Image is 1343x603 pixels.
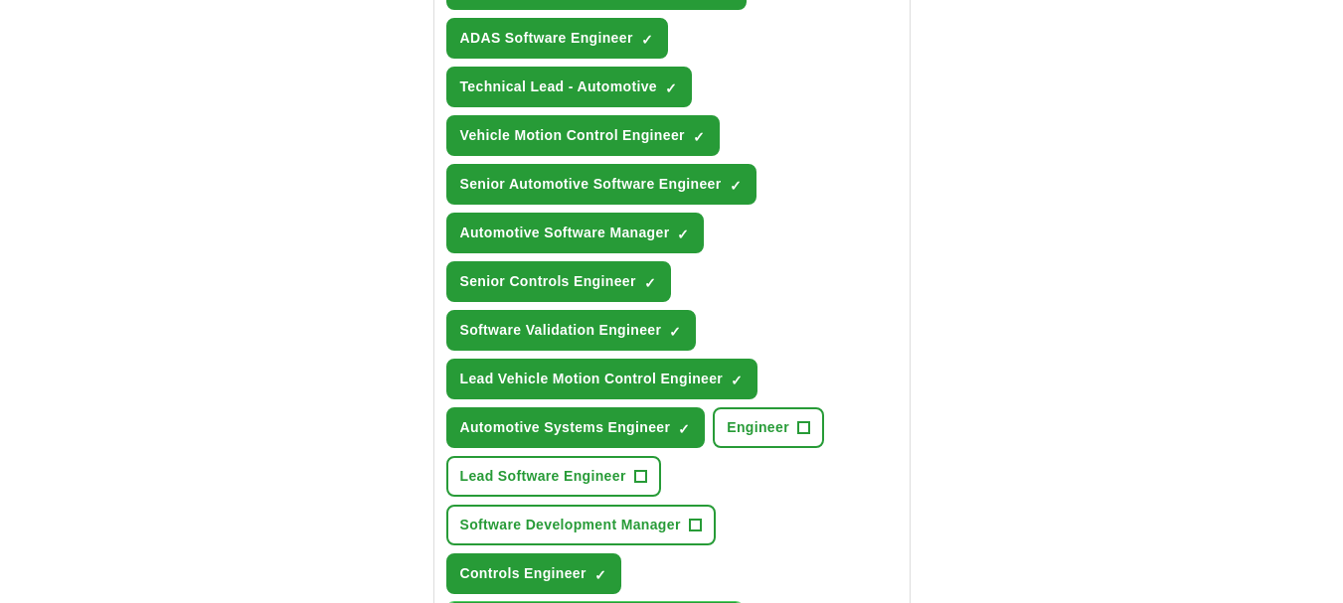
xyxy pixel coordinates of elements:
span: ✓ [693,129,705,145]
span: Senior Controls Engineer [460,271,636,292]
span: ✓ [641,32,653,48]
button: Automotive Software Manager✓ [446,213,705,253]
button: Senior Controls Engineer✓ [446,261,671,302]
button: Automotive Systems Engineer✓ [446,407,706,448]
button: Software Validation Engineer✓ [446,310,697,351]
span: Automotive Software Manager [460,223,670,243]
span: Lead Software Engineer [460,466,626,487]
span: ✓ [731,373,743,388]
span: Software Development Manager [460,515,681,535]
button: Controls Engineer✓ [446,553,621,594]
span: Software Validation Engineer [460,320,662,341]
span: Senior Automotive Software Engineer [460,174,722,195]
span: Engineer [727,417,789,438]
span: ✓ [594,567,606,583]
span: Vehicle Motion Control Engineer [460,125,685,146]
span: ✓ [665,80,677,96]
button: Vehicle Motion Control Engineer✓ [446,115,720,156]
button: Software Development Manager [446,505,716,545]
button: ADAS Software Engineer✓ [446,18,668,59]
span: Controls Engineer [460,563,587,584]
button: Lead Vehicle Motion Control Engineer✓ [446,359,758,399]
span: Lead Vehicle Motion Control Engineer [460,369,724,389]
span: ✓ [730,178,742,194]
button: Engineer [713,407,824,448]
button: Technical Lead - Automotive✓ [446,67,692,107]
button: Senior Automotive Software Engineer✓ [446,164,756,205]
span: ADAS Software Engineer [460,28,633,49]
button: Lead Software Engineer [446,456,661,497]
span: ✓ [669,324,681,340]
span: ✓ [677,226,689,242]
span: Technical Lead - Automotive [460,76,657,97]
span: ✓ [678,421,690,437]
span: Automotive Systems Engineer [460,417,671,438]
span: ✓ [644,275,656,291]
